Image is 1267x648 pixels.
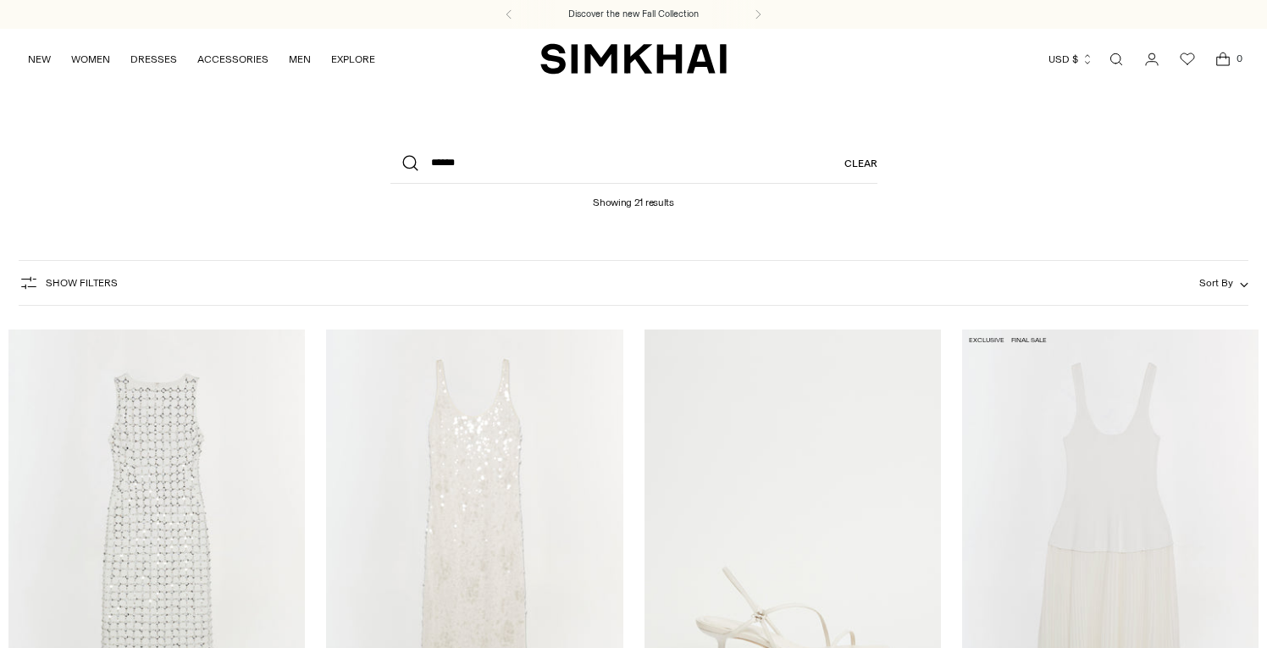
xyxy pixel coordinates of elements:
[1231,51,1247,66] span: 0
[1199,277,1233,289] span: Sort By
[844,143,877,184] a: Clear
[1048,41,1093,78] button: USD $
[1206,42,1240,76] a: Open cart modal
[19,269,118,296] button: Show Filters
[593,184,674,208] h1: Showing 21 results
[1199,274,1248,292] button: Sort By
[1170,42,1204,76] a: Wishlist
[46,277,118,289] span: Show Filters
[197,41,268,78] a: ACCESSORIES
[28,41,51,78] a: NEW
[130,41,177,78] a: DRESSES
[1135,42,1169,76] a: Go to the account page
[289,41,311,78] a: MEN
[540,42,727,75] a: SIMKHAI
[1099,42,1133,76] a: Open search modal
[71,41,110,78] a: WOMEN
[331,41,375,78] a: EXPLORE
[568,8,699,21] a: Discover the new Fall Collection
[390,143,431,184] button: Search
